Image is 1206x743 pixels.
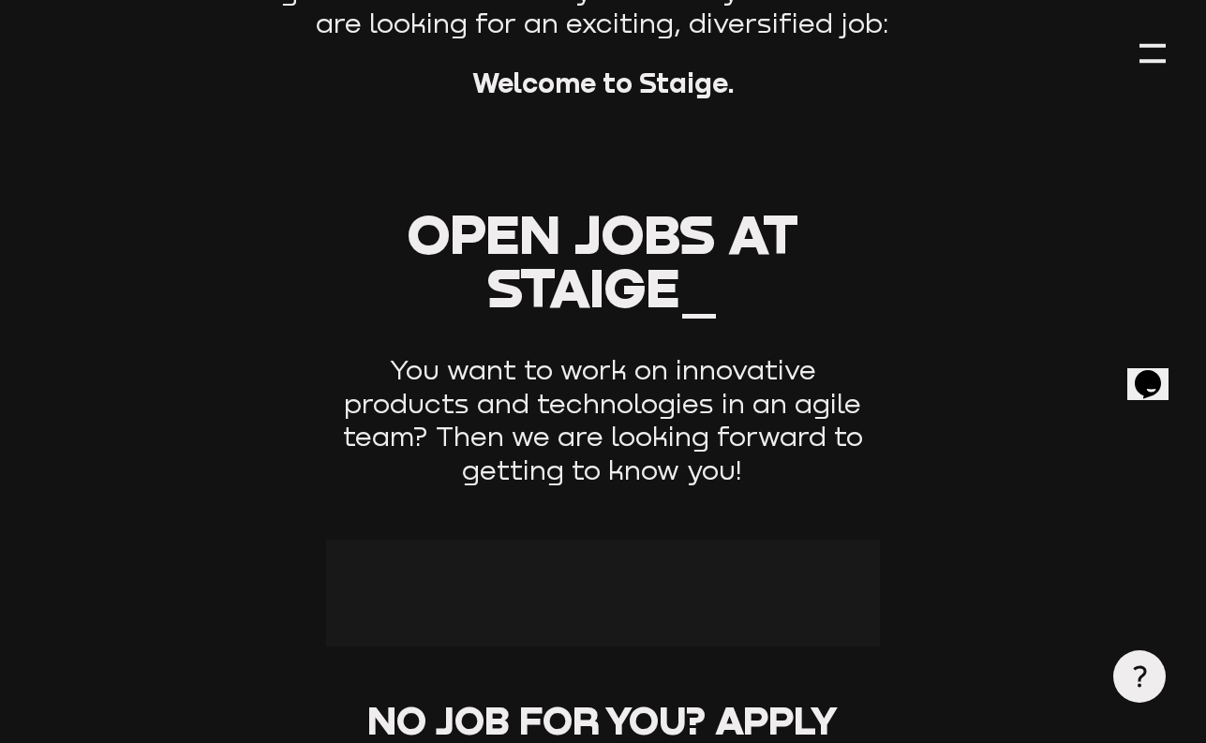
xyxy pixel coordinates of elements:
[367,696,706,743] span: No job for you?
[487,201,798,319] span: at Staige_
[1127,344,1187,400] iframe: chat widget
[326,353,879,486] p: You want to work on innovative products and technologies in an agile team? Then we are looking fo...
[408,201,715,266] span: Open Jobs
[472,67,735,98] strong: Welcome to Staige.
